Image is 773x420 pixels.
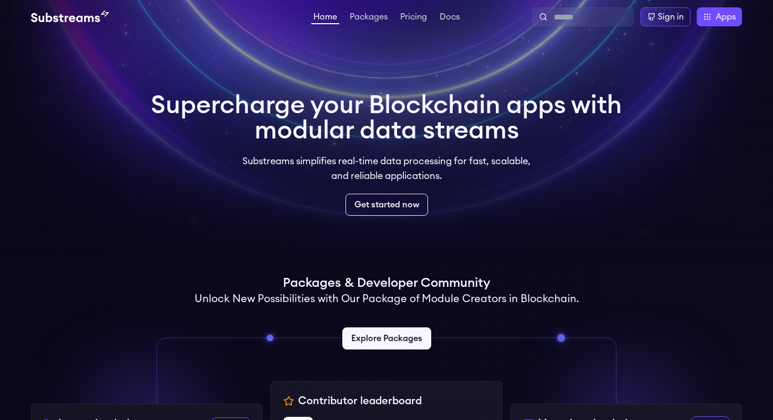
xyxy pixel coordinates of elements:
h1: Supercharge your Blockchain apps with modular data streams [151,93,622,143]
span: Apps [716,11,736,23]
div: Sign in [658,11,684,23]
a: Sign in [640,7,690,26]
a: Pricing [398,13,429,23]
a: Explore Packages [342,327,431,349]
a: Docs [438,13,462,23]
p: Substreams simplifies real-time data processing for fast, scalable, and reliable applications. [235,154,538,183]
a: Home [311,13,339,24]
img: Substream's logo [31,11,109,23]
a: Packages [348,13,390,23]
h2: Unlock New Possibilities with Our Package of Module Creators in Blockchain. [195,292,579,306]
h1: Packages & Developer Community [283,275,490,292]
a: Get started now [345,194,428,216]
